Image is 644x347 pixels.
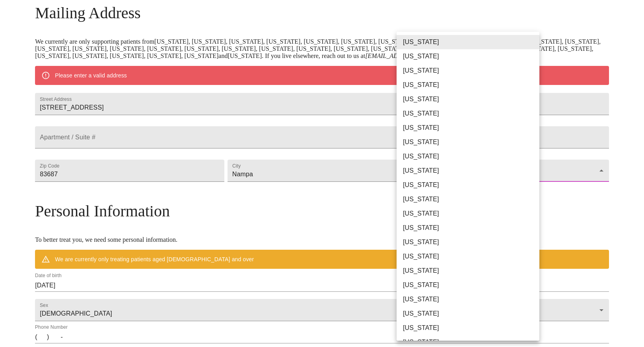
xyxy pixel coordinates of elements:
[397,249,539,264] li: [US_STATE]
[397,192,539,206] li: [US_STATE]
[397,221,539,235] li: [US_STATE]
[397,35,539,49] li: [US_STATE]
[397,106,539,121] li: [US_STATE]
[397,321,539,335] li: [US_STATE]
[397,135,539,149] li: [US_STATE]
[397,307,539,321] li: [US_STATE]
[397,149,539,164] li: [US_STATE]
[397,292,539,307] li: [US_STATE]
[397,278,539,292] li: [US_STATE]
[397,264,539,278] li: [US_STATE]
[397,164,539,178] li: [US_STATE]
[397,78,539,92] li: [US_STATE]
[397,64,539,78] li: [US_STATE]
[397,49,539,64] li: [US_STATE]
[397,178,539,192] li: [US_STATE]
[397,92,539,106] li: [US_STATE]
[397,206,539,221] li: [US_STATE]
[397,235,539,249] li: [US_STATE]
[397,121,539,135] li: [US_STATE]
